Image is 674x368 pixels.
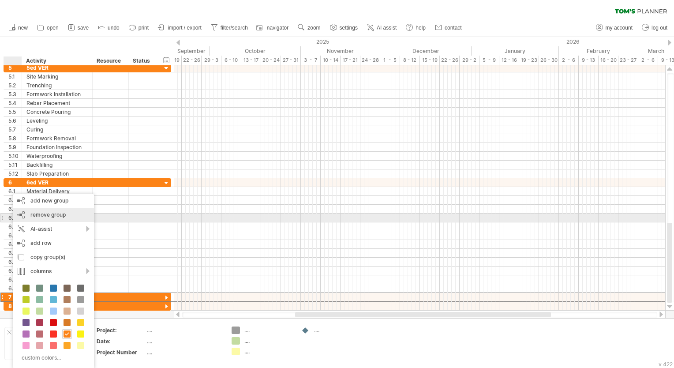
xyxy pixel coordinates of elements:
[209,22,251,34] a: filter/search
[78,25,89,31] span: save
[8,108,22,116] div: 5.5
[460,56,479,65] div: 29 - 2
[26,90,88,98] div: Formwork Installation
[301,56,321,65] div: 3 - 7
[147,338,221,345] div: ....
[416,25,426,31] span: help
[26,178,88,187] div: 6ed VER
[26,99,88,107] div: Rebar Placement
[255,22,291,34] a: navigator
[8,214,22,222] div: 6.4
[328,22,360,34] a: settings
[97,338,145,345] div: Date:
[559,46,638,56] div: February 2026
[8,187,22,195] div: 6.1
[8,161,22,169] div: 5.11
[8,116,22,125] div: 5.6
[296,22,323,34] a: zoom
[594,22,635,34] a: my account
[8,267,22,275] div: 6.10
[8,64,22,72] div: 5
[420,56,440,65] div: 15 - 19
[8,99,22,107] div: 5.4
[8,125,22,134] div: 5.7
[13,264,94,278] div: columns
[433,22,464,34] a: contact
[241,56,261,65] div: 13 - 17
[26,187,88,195] div: Material Delivery
[307,25,320,31] span: zoom
[400,56,420,65] div: 8 - 12
[26,108,88,116] div: Concrete Pouring
[8,249,22,257] div: 6.8
[47,25,59,31] span: open
[618,56,638,65] div: 23 - 27
[659,361,673,368] div: v 422
[8,293,22,301] div: 7
[26,169,88,178] div: Slab Preparation
[168,25,202,31] span: import / export
[147,349,221,356] div: ....
[8,222,22,231] div: 6.5
[66,22,91,34] a: save
[472,46,559,56] div: January 2026
[599,56,618,65] div: 16 - 20
[301,46,380,56] div: November 2025
[108,25,120,31] span: undo
[210,46,301,56] div: October 2025
[519,56,539,65] div: 19 - 23
[341,56,360,65] div: 17 - 21
[26,64,88,72] div: 5ed VER
[221,56,241,65] div: 6 - 10
[8,152,22,160] div: 5.10
[377,25,397,31] span: AI assist
[8,302,22,310] div: 8
[13,222,94,236] div: AI-assist
[26,72,88,81] div: Site Marking
[314,327,362,334] div: ....
[499,56,519,65] div: 12 - 16
[340,25,358,31] span: settings
[638,56,658,65] div: 2 - 6
[26,134,88,143] div: Formwork Removal
[35,22,61,34] a: open
[97,349,145,356] div: Project Number
[404,22,428,34] a: help
[97,327,145,334] div: Project:
[4,327,87,360] div: Add your own logo
[26,152,88,160] div: Waterproofing
[139,25,149,31] span: print
[8,258,22,266] div: 6.9
[445,25,462,31] span: contact
[26,81,88,90] div: Trenching
[8,134,22,143] div: 5.8
[8,196,22,204] div: 6.2
[261,56,281,65] div: 20 - 24
[8,284,22,293] div: 6.12
[26,161,88,169] div: Backfilling
[13,250,94,264] div: copy group(s)
[13,236,94,250] div: add row
[8,143,22,151] div: 5.9
[360,56,380,65] div: 24 - 28
[652,25,667,31] span: log out
[8,178,22,187] div: 6
[606,25,633,31] span: my account
[97,56,124,65] div: Resource
[8,231,22,240] div: 6.6
[26,125,88,134] div: Curing
[8,72,22,81] div: 5.1
[244,348,292,355] div: ....
[6,22,30,34] a: new
[8,169,22,178] div: 5.12
[8,240,22,248] div: 6.7
[133,56,152,65] div: Status
[127,22,151,34] a: print
[30,211,66,218] span: remove group
[26,143,88,151] div: Foundation Inspection
[539,56,559,65] div: 26 - 30
[18,352,87,364] div: custom colors...
[640,22,670,34] a: log out
[182,56,202,65] div: 22 - 26
[321,56,341,65] div: 10 - 14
